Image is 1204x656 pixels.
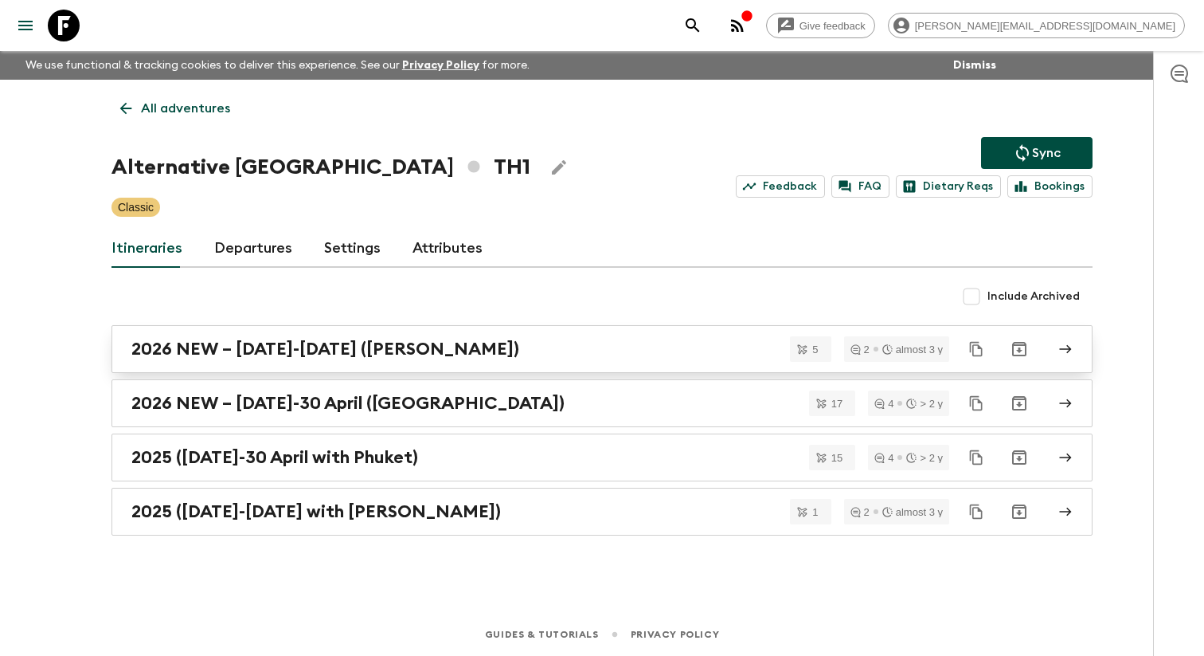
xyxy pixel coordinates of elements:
button: Duplicate [962,389,991,418]
button: Archive [1003,387,1035,419]
button: Edit Adventure Title [543,151,575,183]
button: Sync adventure departures to the booking engine [981,137,1093,169]
button: Duplicate [962,443,991,472]
h2: 2026 NEW – [DATE]-[DATE] ([PERSON_NAME]) [131,339,519,359]
div: 2 [850,344,870,355]
a: Guides & Tutorials [485,626,599,643]
h2: 2026 NEW – [DATE]-30 April ([GEOGRAPHIC_DATA]) [131,393,565,414]
a: Settings [324,230,381,268]
p: Sync [1032,143,1061,163]
p: Classic [118,199,154,215]
p: We use functional & tracking cookies to deliver this experience. See our for more. [19,51,536,80]
span: Include Archived [987,289,1080,304]
div: 4 [874,399,893,409]
h2: 2025 ([DATE]-[DATE] with [PERSON_NAME]) [131,501,501,522]
button: search adventures [677,10,709,41]
a: Departures [214,230,292,268]
h1: Alternative [GEOGRAPHIC_DATA] TH1 [111,151,530,183]
span: 17 [822,399,852,409]
button: Duplicate [962,497,991,526]
a: Feedback [736,175,825,198]
a: 2026 NEW – [DATE]-[DATE] ([PERSON_NAME]) [111,325,1093,373]
button: Archive [1003,442,1035,473]
div: [PERSON_NAME][EMAIL_ADDRESS][DOMAIN_NAME] [888,13,1185,38]
button: Dismiss [949,54,1000,77]
div: 2 [850,507,870,517]
a: 2025 ([DATE]-[DATE] with [PERSON_NAME]) [111,488,1093,536]
a: 2025 ([DATE]-30 April with Phuket) [111,434,1093,481]
h2: 2025 ([DATE]-30 April with Phuket) [131,447,418,468]
a: Attributes [412,230,483,268]
div: > 2 y [906,399,943,409]
span: [PERSON_NAME][EMAIL_ADDRESS][DOMAIN_NAME] [906,20,1184,32]
p: All adventures [141,99,230,118]
a: 2026 NEW – [DATE]-30 April ([GEOGRAPHIC_DATA]) [111,379,1093,427]
button: menu [10,10,41,41]
div: > 2 y [906,453,943,463]
span: Give feedback [791,20,874,32]
button: Archive [1003,333,1035,365]
a: Privacy Policy [631,626,719,643]
a: Itineraries [111,230,182,268]
div: almost 3 y [882,507,943,517]
span: 5 [803,344,827,355]
a: All adventures [111,92,239,124]
span: 1 [803,507,827,517]
span: 15 [822,453,852,463]
div: 4 [874,453,893,463]
a: Bookings [1007,175,1093,198]
div: almost 3 y [882,344,943,355]
button: Duplicate [962,335,991,363]
a: Give feedback [766,13,875,38]
a: Privacy Policy [402,60,479,71]
a: Dietary Reqs [896,175,1001,198]
button: Archive [1003,496,1035,528]
a: FAQ [831,175,889,198]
